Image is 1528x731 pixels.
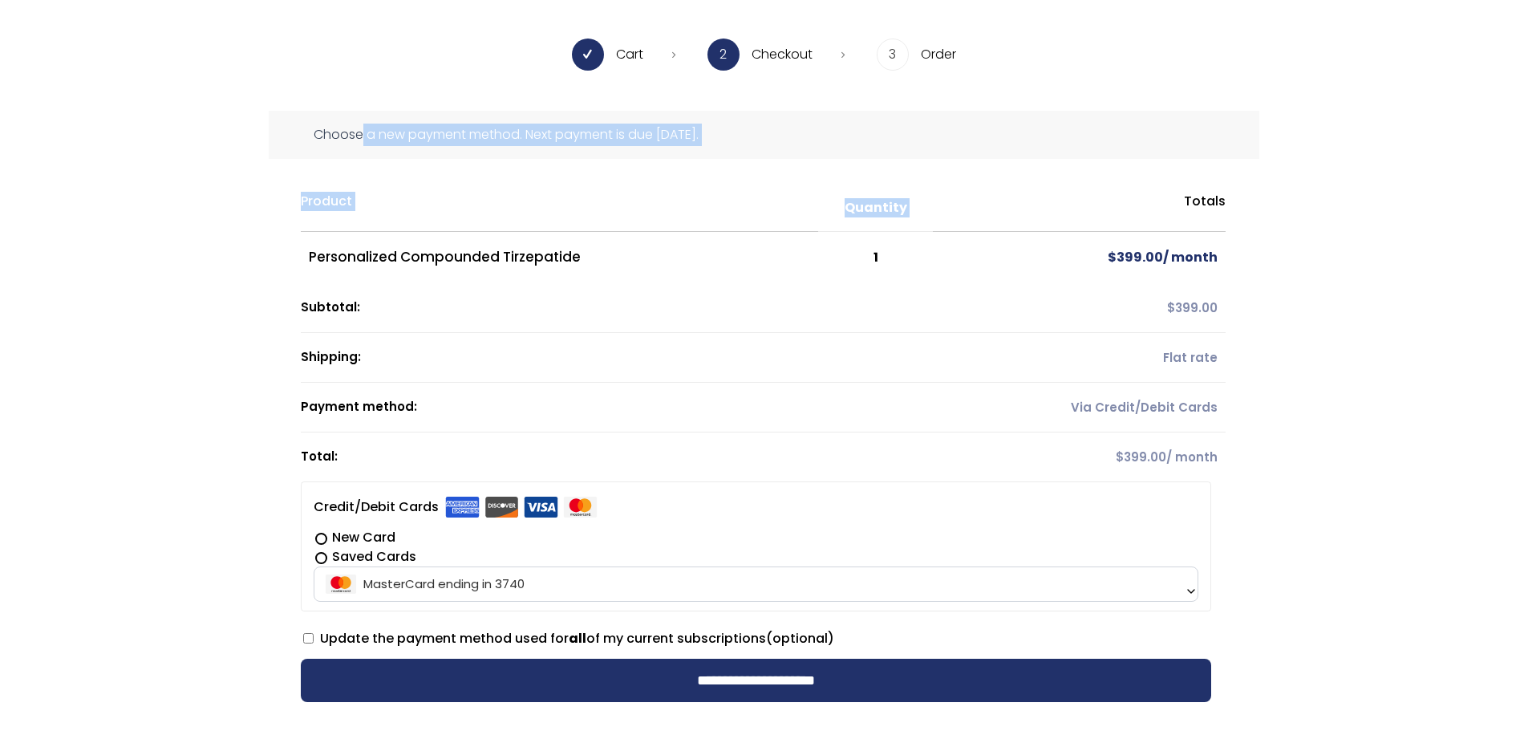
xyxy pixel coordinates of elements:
[933,433,1226,481] td: / month
[301,383,933,433] th: Payment method:
[569,629,586,648] strong: all
[318,567,1194,601] span: MasterCard ending in 3740
[314,494,598,520] label: Credit/Debit Cards
[933,383,1226,433] td: Via Credit/Debit Cards
[877,39,909,71] span: 3
[301,185,818,232] th: Product
[933,185,1226,232] th: Totals
[933,333,1226,383] td: Flat rate
[1167,299,1218,316] span: 399.00
[445,497,480,518] img: Amex
[1116,449,1166,465] span: 399.00
[766,629,834,648] span: (optional)
[314,547,1198,567] label: Saved Cards
[314,528,1198,547] label: New Card
[524,497,558,518] img: Visa
[301,232,818,283] td: Personalized Compounded Tirzepatide
[818,185,934,232] th: Quantity
[303,633,314,644] input: Update the payment method used forallof my current subscriptions(optional)
[314,567,1198,602] span: MasterCard ending in 3740
[303,629,834,648] label: Update the payment method used for of my current subscriptions
[1167,299,1175,316] span: $
[1108,248,1117,266] span: $
[269,111,1259,159] div: Choose a new payment method. Next payment is due [DATE].
[301,283,933,333] th: Subtotal:
[707,39,740,71] span: 2
[707,39,845,71] li: Checkout
[877,39,956,71] li: Order
[563,497,598,518] img: Mastercard
[484,497,519,518] img: Discover
[818,232,934,283] td: 1
[1108,248,1163,266] span: 399.00
[301,333,933,383] th: Shipping:
[572,39,675,71] li: Cart
[301,433,933,481] th: Total:
[1116,449,1124,465] span: $
[933,232,1226,283] td: / month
